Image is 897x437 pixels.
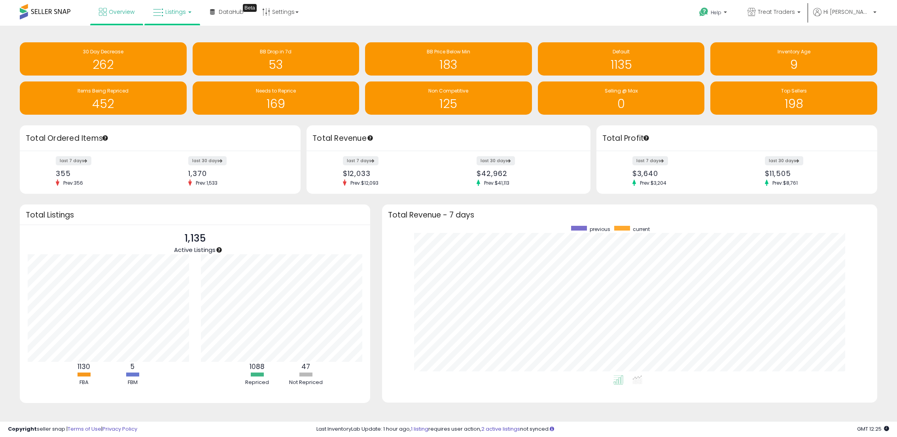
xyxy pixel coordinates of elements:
a: Inventory Age 9 [710,42,877,76]
a: Items Being Repriced 452 [20,81,187,115]
span: Treat Traders [758,8,795,16]
label: last 30 days [477,156,515,165]
label: last 30 days [765,156,803,165]
h3: Total Profit [602,133,871,144]
span: BB Price Below Min [427,48,470,55]
a: Top Sellers 198 [710,81,877,115]
div: Not Repriced [282,379,329,386]
label: last 7 days [632,156,668,165]
span: Prev: $3,204 [636,180,670,186]
span: previous [590,226,610,233]
a: BB Drop in 7d 53 [193,42,360,76]
a: Needs to Reprice 169 [193,81,360,115]
b: 5 [131,362,134,371]
div: 1,370 [188,169,287,178]
b: 1130 [78,362,90,371]
span: Needs to Reprice [256,87,296,94]
div: $42,962 [477,169,576,178]
i: Click here to read more about un-synced listings. [550,426,554,431]
label: last 7 days [56,156,91,165]
a: 30 Day Decrease 262 [20,42,187,76]
div: Last InventoryLab Update: 1 hour ago, requires user action, not synced. [316,426,889,433]
div: seller snap | | [8,426,137,433]
a: Default 1135 [538,42,705,76]
span: Prev: $41,113 [480,180,513,186]
div: FBM [109,379,156,386]
div: $11,505 [765,169,863,178]
div: Tooltip anchor [367,134,374,142]
span: 2025-09-6 12:25 GMT [857,425,889,433]
h3: Total Listings [26,212,364,218]
i: Get Help [699,7,709,17]
b: 47 [301,362,310,371]
div: Tooltip anchor [643,134,650,142]
label: last 30 days [188,156,227,165]
span: Selling @ Max [605,87,638,94]
div: Tooltip anchor [243,4,257,12]
span: Default [613,48,630,55]
div: Repriced [233,379,281,386]
a: Terms of Use [68,425,101,433]
span: Active Listings [174,246,216,254]
a: Help [693,1,735,26]
span: DataHub [219,8,244,16]
span: Items Being Repriced [78,87,129,94]
b: 1088 [250,362,265,371]
span: Listings [165,8,186,16]
span: Prev: 356 [59,180,87,186]
span: BB Drop in 7d [260,48,291,55]
a: BB Price Below Min 183 [365,42,532,76]
h1: 0 [542,97,701,110]
h1: 53 [197,58,356,71]
span: Top Sellers [781,87,807,94]
span: Hi [PERSON_NAME] [823,8,871,16]
div: 355 [56,169,154,178]
span: Prev: $12,093 [346,180,382,186]
span: Prev: $8,761 [768,180,802,186]
label: last 7 days [343,156,378,165]
div: Tooltip anchor [216,246,223,253]
strong: Copyright [8,425,37,433]
p: 1,135 [174,231,216,246]
a: 1 listing [411,425,428,433]
h1: 125 [369,97,528,110]
h3: Total Revenue - 7 days [388,212,871,218]
h1: 9 [714,58,873,71]
span: Non Competitive [428,87,468,94]
h1: 198 [714,97,873,110]
a: Selling @ Max 0 [538,81,705,115]
h3: Total Ordered Items [26,133,295,144]
div: FBA [60,379,108,386]
h1: 169 [197,97,356,110]
a: Non Competitive 125 [365,81,532,115]
a: Privacy Policy [102,425,137,433]
a: 2 active listings [481,425,520,433]
div: $12,033 [343,169,443,178]
a: Hi [PERSON_NAME] [813,8,876,26]
h3: Total Revenue [312,133,585,144]
span: Overview [109,8,134,16]
h1: 262 [24,58,183,71]
h1: 452 [24,97,183,110]
div: Tooltip anchor [102,134,109,142]
h1: 1135 [542,58,701,71]
span: Inventory Age [778,48,810,55]
span: 30 Day Decrease [83,48,123,55]
h1: 183 [369,58,528,71]
span: Help [711,9,721,16]
div: $3,640 [632,169,731,178]
span: current [633,226,650,233]
span: Prev: 1,533 [192,180,221,186]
